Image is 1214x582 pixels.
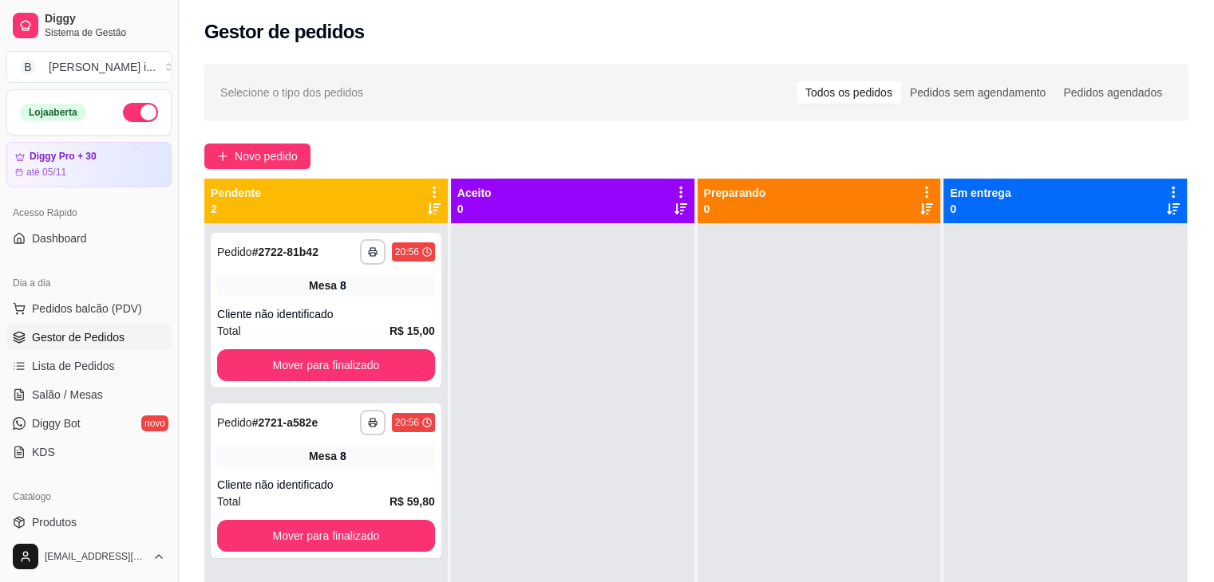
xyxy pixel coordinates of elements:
[30,151,97,163] article: Diggy Pro + 30
[950,185,1010,201] p: Em entrega
[340,448,346,464] div: 8
[20,59,36,75] span: B
[20,104,86,121] div: Loja aberta
[340,277,346,293] div: 8
[309,277,337,293] span: Mesa
[217,493,241,510] span: Total
[950,201,1010,217] p: 0
[395,416,419,429] div: 20:56
[217,520,435,552] button: Mover para finalizado
[6,296,172,321] button: Pedidos balcão (PDV)
[211,201,261,217] p: 2
[6,51,172,83] button: Select a team
[45,12,165,26] span: Diggy
[6,484,172,509] div: Catálogo
[6,200,172,226] div: Acesso Rápido
[252,416,318,429] strong: # 2721-a582e
[6,439,172,465] a: KDS
[45,550,146,563] span: [EMAIL_ADDRESS][DOMAIN_NAME]
[457,201,492,217] p: 0
[235,147,298,165] span: Novo pedido
[309,448,337,464] span: Mesa
[390,324,435,337] strong: R$ 15,00
[704,185,766,201] p: Preparando
[204,19,365,45] h2: Gestor de pedidos
[32,415,81,431] span: Diggy Bot
[252,246,318,258] strong: # 2722-81b42
[220,84,363,101] span: Selecione o tipo dos pedidos
[217,306,435,322] div: Cliente não identificado
[32,358,115,374] span: Lista de Pedidos
[6,509,172,535] a: Produtos
[901,81,1054,104] div: Pedidos sem agendamento
[6,226,172,251] a: Dashboard
[797,81,901,104] div: Todos os pedidos
[204,144,310,169] button: Novo pedido
[32,301,142,317] span: Pedidos balcão (PDV)
[217,322,241,340] span: Total
[32,444,55,460] span: KDS
[390,495,435,508] strong: R$ 59,80
[217,151,228,162] span: plus
[32,387,103,403] span: Salão / Mesas
[6,353,172,379] a: Lista de Pedidos
[6,142,172,187] a: Diggy Pro + 30até 05/11
[1054,81,1171,104] div: Pedidos agendados
[6,270,172,296] div: Dia a dia
[217,416,252,429] span: Pedido
[45,26,165,39] span: Sistema de Gestão
[6,6,172,45] a: DiggySistema de Gestão
[49,59,156,75] div: [PERSON_NAME] i ...
[26,166,66,179] article: até 05/11
[211,185,261,201] p: Pendente
[395,246,419,258] div: 20:56
[6,324,172,350] a: Gestor de Pedidos
[32,230,87,246] span: Dashboard
[32,514,77,530] span: Produtos
[217,246,252,258] span: Pedido
[6,411,172,436] a: Diggy Botnovo
[6,382,172,407] a: Salão / Mesas
[704,201,766,217] p: 0
[217,349,435,381] button: Mover para finalizado
[6,537,172,576] button: [EMAIL_ADDRESS][DOMAIN_NAME]
[32,329,125,345] span: Gestor de Pedidos
[217,477,435,493] div: Cliente não identificado
[123,103,158,122] button: Alterar Status
[457,185,492,201] p: Aceito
